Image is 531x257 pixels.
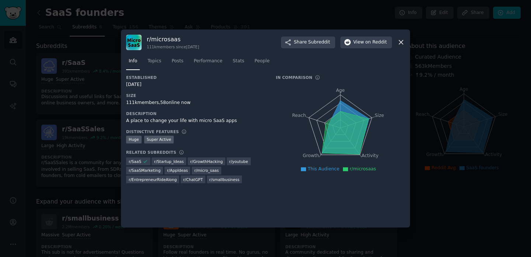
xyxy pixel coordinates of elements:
a: Posts [169,55,186,70]
span: r/ smallbusiness [209,177,240,182]
span: on Reddit [365,39,387,46]
span: Share [294,39,330,46]
div: [DATE] [126,81,265,88]
a: Info [126,55,140,70]
div: Super Active [144,136,174,143]
div: 111k members since [DATE] [147,44,199,49]
h3: r/ microsaas [147,35,199,43]
span: r/ micro_saas [194,168,219,173]
button: Viewon Reddit [340,37,392,48]
img: microsaas [126,35,142,50]
span: r/ EntrepreneurRideAlong [129,177,177,182]
span: r/ SaaSMarketing [129,168,160,173]
a: Performance [191,55,225,70]
button: ShareSubreddit [281,37,335,48]
a: Topics [145,55,164,70]
tspan: Growth [303,153,319,158]
span: Stats [233,58,244,65]
div: A place to change your life with micro SaaS apps [126,118,265,124]
a: People [252,55,272,70]
h3: In Comparison [276,75,312,80]
a: Stats [230,55,247,70]
tspan: Age [336,88,345,93]
span: r/ AppIdeas [167,168,188,173]
span: Subreddit [308,39,330,46]
h3: Distinctive Features [126,129,179,134]
h3: Related Subreddits [126,150,176,155]
tspan: Reach [292,112,306,118]
span: View [353,39,387,46]
h3: Established [126,75,265,80]
div: Huge [126,136,142,143]
div: 111k members, 58 online now [126,100,265,106]
h3: Size [126,93,265,98]
span: r/microsaas [350,166,376,171]
span: r/ GrowthHacking [190,159,223,164]
span: r/ SaaS [129,159,141,164]
span: People [254,58,270,65]
span: Posts [171,58,183,65]
span: r/ ChatGPT [183,177,203,182]
span: This Audience [308,166,339,171]
h3: Description [126,111,265,116]
span: r/ Startup_Ideas [154,159,184,164]
span: Info [129,58,137,65]
tspan: Activity [362,153,379,158]
span: r/ youtube [229,159,248,164]
tspan: Size [375,112,384,118]
span: Performance [194,58,222,65]
span: Topics [147,58,161,65]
